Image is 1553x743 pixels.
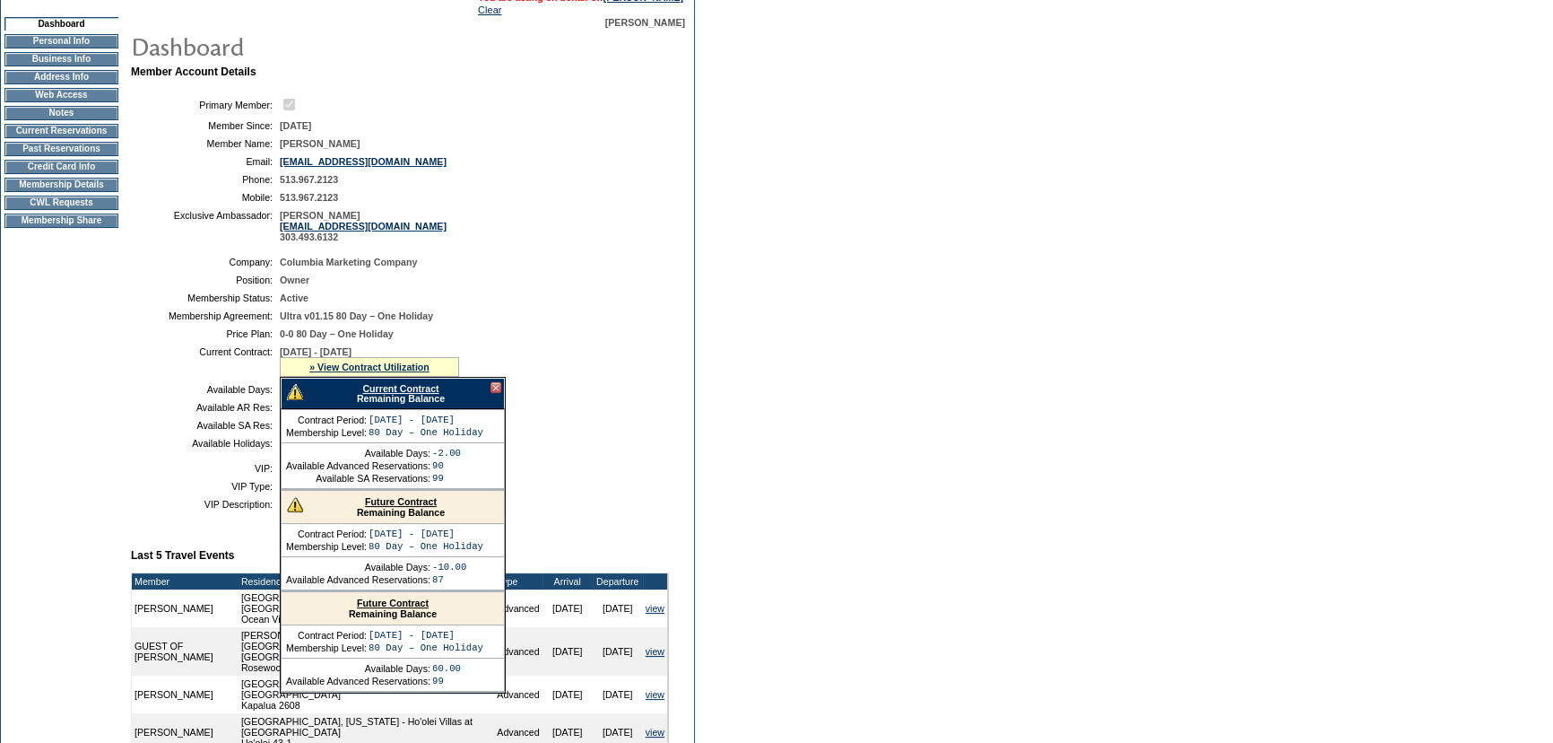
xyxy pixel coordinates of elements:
[138,499,273,510] td: VIP Description:
[4,142,118,156] td: Past Reservations
[286,529,367,539] td: Contract Period:
[4,178,118,192] td: Membership Details
[280,138,360,149] span: [PERSON_NAME]
[4,52,118,66] td: Business Info
[138,96,273,113] td: Primary Member:
[138,463,273,474] td: VIP:
[4,160,118,174] td: Credit Card Info
[369,642,483,653] td: 80 Day – One Holiday
[4,88,118,102] td: Web Access
[432,448,461,459] td: -2.00
[138,293,273,303] td: Membership Status:
[4,34,118,48] td: Personal Info
[280,221,447,232] a: [EMAIL_ADDRESS][DOMAIN_NAME]
[494,573,542,590] td: Type
[239,676,494,713] td: [GEOGRAPHIC_DATA], [US_STATE] - Montage [GEOGRAPHIC_DATA] Kapalua 2608
[362,383,438,394] a: Current Contract
[286,642,367,653] td: Membership Level:
[286,427,367,438] td: Membership Level:
[280,156,447,167] a: [EMAIL_ADDRESS][DOMAIN_NAME]
[4,196,118,210] td: CWL Requests
[432,574,466,585] td: 87
[138,420,273,431] td: Available SA Res:
[287,384,303,400] img: There are insufficient days and/or tokens to cover this reservation
[138,438,273,449] td: Available Holidays:
[131,549,234,562] b: Last 5 Travel Events
[280,257,417,267] span: Columbia Marketing Company
[286,448,430,459] td: Available Days:
[646,727,664,738] a: view
[282,491,504,524] div: Remaining Balance
[605,17,685,28] span: [PERSON_NAME]
[4,124,118,138] td: Current Reservations
[286,574,430,585] td: Available Advanced Reservations:
[542,676,593,713] td: [DATE]
[138,156,273,167] td: Email:
[432,562,466,573] td: -10.00
[309,362,429,372] a: » View Contract Utilization
[432,460,461,471] td: 90
[593,627,643,676] td: [DATE]
[280,346,351,357] span: [DATE] - [DATE]
[138,257,273,267] td: Company:
[138,275,273,285] td: Position:
[280,120,311,131] span: [DATE]
[432,473,461,484] td: 99
[646,603,664,614] a: view
[542,573,593,590] td: Arrival
[138,384,273,395] td: Available Days:
[286,562,430,573] td: Available Days:
[478,4,501,15] a: Clear
[4,106,118,120] td: Notes
[281,378,505,409] div: Remaining Balance
[369,427,483,438] td: 80 Day – One Holiday
[494,676,542,713] td: Advanced
[4,70,118,84] td: Address Info
[369,630,483,641] td: [DATE] - [DATE]
[131,66,256,78] b: Member Account Details
[369,529,483,539] td: [DATE] - [DATE]
[286,676,430,686] td: Available Advanced Reservations:
[593,676,643,713] td: [DATE]
[542,627,593,676] td: [DATE]
[280,210,447,242] span: [PERSON_NAME] 303.493.6132
[280,192,338,203] span: 513.967.2123
[138,120,273,131] td: Member Since:
[4,214,118,228] td: Membership Share
[138,402,273,413] td: Available AR Res:
[369,415,483,425] td: [DATE] - [DATE]
[286,460,430,471] td: Available Advanced Reservations:
[280,310,433,321] span: Ultra v01.15 80 Day – One Holiday
[494,590,542,627] td: Advanced
[132,627,239,676] td: GUEST OF [PERSON_NAME]
[138,210,273,242] td: Exclusive Ambassador:
[132,676,239,713] td: [PERSON_NAME]
[280,293,308,303] span: Active
[432,663,461,674] td: 60.00
[138,174,273,185] td: Phone:
[4,17,118,31] td: Dashboard
[138,346,273,377] td: Current Contract:
[280,275,309,285] span: Owner
[138,328,273,339] td: Price Plan:
[646,689,664,700] a: view
[286,415,367,425] td: Contract Period:
[132,573,239,590] td: Member
[239,573,494,590] td: Residence
[280,174,338,185] span: 513.967.2123
[593,590,643,627] td: [DATE]
[494,627,542,676] td: Advanced
[287,496,303,512] img: There are insufficient days and/or tokens to cover this reservation
[286,630,367,641] td: Contract Period:
[138,138,273,149] td: Member Name:
[282,592,504,625] div: Remaining Balance
[369,541,483,552] td: 80 Day – One Holiday
[286,663,430,674] td: Available Days:
[286,473,430,484] td: Available SA Reservations:
[646,646,664,657] a: view
[432,676,461,686] td: 99
[138,310,273,321] td: Membership Agreement:
[542,590,593,627] td: [DATE]
[239,627,494,676] td: [PERSON_NAME][GEOGRAPHIC_DATA], [GEOGRAPHIC_DATA] - Rosewood [GEOGRAPHIC_DATA] Rosewood [GEOGRAPH...
[138,192,273,203] td: Mobile:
